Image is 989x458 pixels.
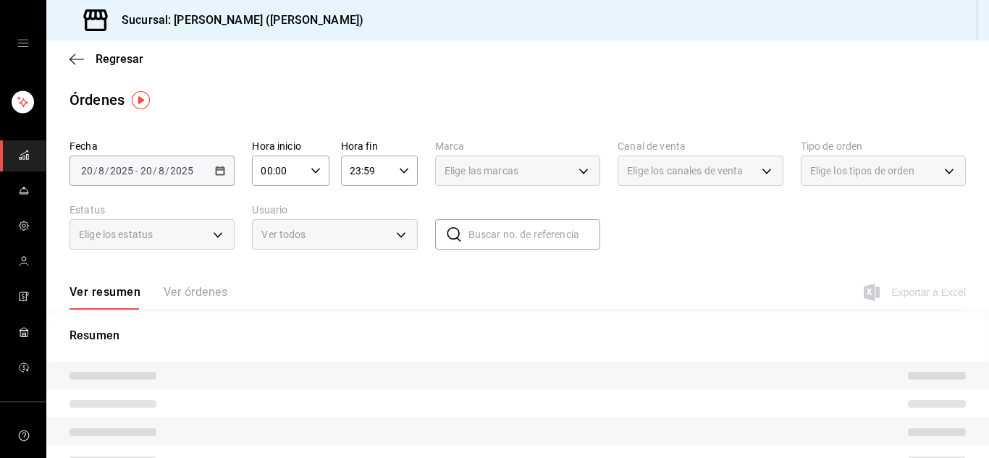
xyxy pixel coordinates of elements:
span: / [93,165,98,177]
input: -- [140,165,153,177]
label: Fecha [70,141,235,151]
button: Regresar [70,52,143,66]
label: Hora inicio [252,141,329,151]
input: -- [158,165,165,177]
label: Canal de venta [618,141,783,151]
button: cajón abierto [17,38,29,49]
span: Elige las marcas [445,164,518,178]
font: Resumen [70,328,119,342]
font: Órdenes [70,91,125,109]
label: Estatus [70,205,235,215]
img: Marcador de información sobre herramientas [132,91,150,109]
input: ---- [109,165,134,177]
span: Elige los tipos de orden [810,164,914,178]
div: pestañas de navegación [70,284,227,310]
span: / [165,165,169,177]
font: Regresar [96,52,143,66]
span: / [153,165,157,177]
label: Tipo de orden [801,141,966,151]
span: / [105,165,109,177]
input: -- [80,165,93,177]
input: -- [98,165,105,177]
span: - [135,165,138,177]
span: Elige los estatus [79,227,153,242]
label: Marca [435,141,600,151]
span: Ver todos [261,227,390,242]
span: Elige los canales de venta [627,164,743,178]
input: ---- [169,165,194,177]
input: Buscar no. de referencia [468,220,600,249]
label: Hora fin [341,141,418,151]
label: Usuario [252,205,417,215]
font: Sucursal: [PERSON_NAME] ([PERSON_NAME]) [122,13,363,27]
